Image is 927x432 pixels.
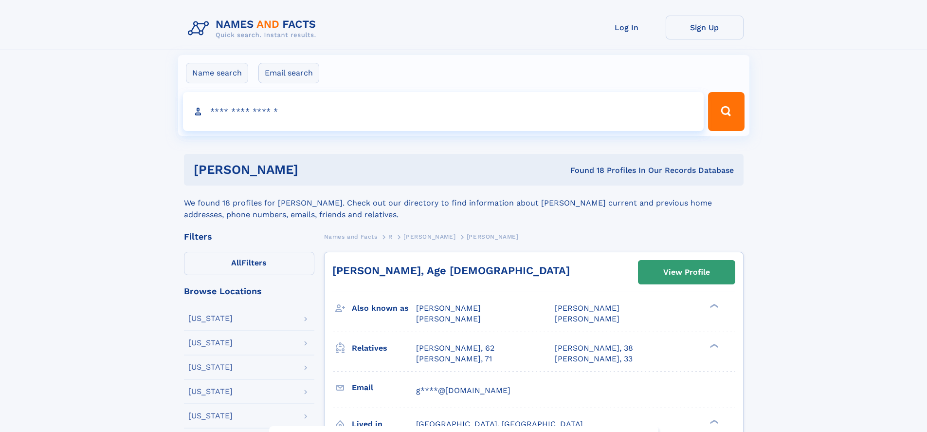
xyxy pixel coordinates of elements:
[352,340,416,357] h3: Relatives
[666,16,744,39] a: Sign Up
[403,230,455,243] a: [PERSON_NAME]
[194,164,435,176] h1: [PERSON_NAME]
[663,261,710,283] div: View Profile
[258,63,319,83] label: Email search
[231,258,241,267] span: All
[434,165,734,176] div: Found 18 Profiles In Our Records Database
[188,412,233,420] div: [US_STATE]
[708,418,719,425] div: ❯
[708,92,744,131] button: Search Button
[188,363,233,371] div: [US_STATE]
[184,16,324,42] img: Logo Names and Facts
[184,232,314,241] div: Filters
[708,342,719,349] div: ❯
[188,315,233,322] div: [US_STATE]
[188,339,233,347] div: [US_STATE]
[416,303,481,313] span: [PERSON_NAME]
[555,303,619,313] span: [PERSON_NAME]
[188,388,233,395] div: [US_STATE]
[184,186,744,221] div: We found 18 profiles for [PERSON_NAME]. Check out our directory to find information about [PERSON...
[416,354,492,364] a: [PERSON_NAME], 71
[555,354,633,364] a: [PERSON_NAME], 33
[403,233,455,240] span: [PERSON_NAME]
[183,92,704,131] input: search input
[388,233,393,240] span: R
[555,314,619,323] span: [PERSON_NAME]
[186,63,248,83] label: Name search
[332,264,570,277] a: [PERSON_NAME], Age [DEMOGRAPHIC_DATA]
[638,261,735,284] a: View Profile
[324,230,378,243] a: Names and Facts
[416,314,481,323] span: [PERSON_NAME]
[184,252,314,275] label: Filters
[352,379,416,396] h3: Email
[555,343,633,354] a: [PERSON_NAME], 38
[588,16,666,39] a: Log In
[416,343,494,354] a: [PERSON_NAME], 62
[416,419,583,429] span: [GEOGRAPHIC_DATA], [GEOGRAPHIC_DATA]
[708,303,719,309] div: ❯
[352,300,416,317] h3: Also known as
[184,287,314,296] div: Browse Locations
[388,230,393,243] a: R
[467,233,519,240] span: [PERSON_NAME]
